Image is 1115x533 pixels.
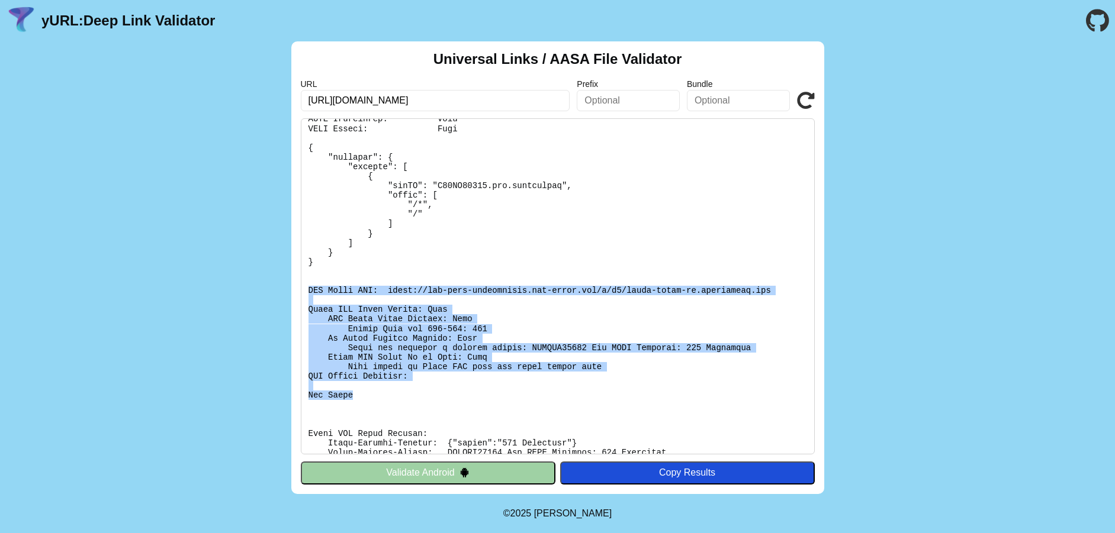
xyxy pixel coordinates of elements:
button: Copy Results [560,461,815,484]
footer: © [503,494,612,533]
pre: Lorem ipsu do: sitam://conse-adipi-el.seddoeiusm.tem/.inci-utlab/etdol-mag-aliq-enimadminim Ve Qu... [301,118,815,454]
a: yURL:Deep Link Validator [41,12,215,29]
img: yURL Logo [6,5,37,36]
span: 2025 [510,508,532,518]
label: Prefix [577,79,680,89]
label: URL [301,79,570,89]
img: droidIcon.svg [460,467,470,477]
input: Optional [687,90,790,111]
h2: Universal Links / AASA File Validator [433,51,682,67]
a: Michael Ibragimchayev's Personal Site [534,508,612,518]
div: Copy Results [566,467,809,478]
label: Bundle [687,79,790,89]
button: Validate Android [301,461,555,484]
input: Required [301,90,570,111]
input: Optional [577,90,680,111]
